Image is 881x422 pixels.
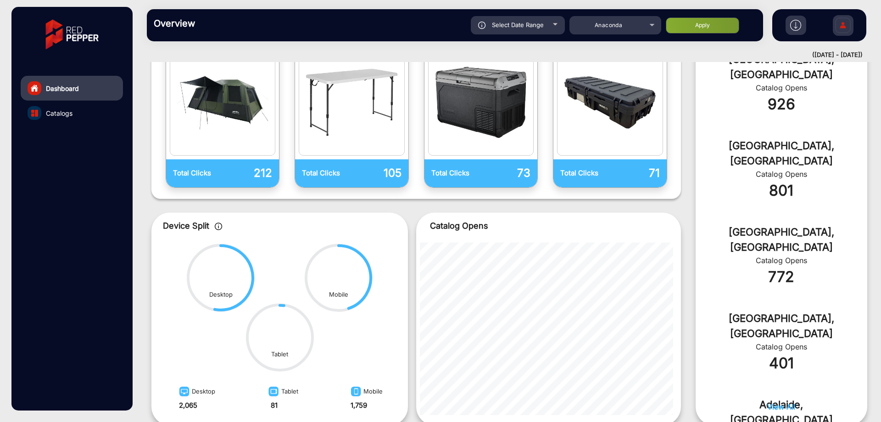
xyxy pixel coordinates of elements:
[709,93,853,115] div: 926
[223,165,272,181] p: 212
[431,168,481,179] p: Total Clicks
[215,223,223,230] img: icon
[610,165,660,181] p: 71
[179,401,197,410] strong: 2,065
[46,84,79,93] span: Dashboard
[709,82,853,93] div: Catalog Opens
[266,383,298,400] div: Tablet
[31,110,38,117] img: catalog
[709,225,853,255] div: [GEOGRAPHIC_DATA], [GEOGRAPHIC_DATA]
[301,52,402,153] img: catalog
[138,51,863,60] div: ([DATE] - [DATE])
[271,401,278,410] strong: 81
[595,22,622,28] span: Anaconda
[560,52,660,153] img: catalog
[177,383,215,400] div: Desktop
[709,266,853,288] div: 772
[790,20,801,31] img: h2download.svg
[173,168,223,179] p: Total Clicks
[348,386,363,400] img: image
[30,84,39,92] img: home
[478,22,486,29] img: icon
[46,108,72,118] span: Catalogs
[177,386,192,400] img: image
[302,168,351,179] p: Total Clicks
[709,52,853,82] div: [GEOGRAPHIC_DATA], [GEOGRAPHIC_DATA]
[833,11,853,43] img: Sign%20Up.svg
[709,169,853,180] div: Catalog Opens
[329,290,348,299] div: Mobile
[430,219,667,232] p: Catalog Opens
[351,401,367,410] strong: 1,759
[431,52,531,153] img: catalog
[767,402,795,411] span: View All
[154,18,282,29] h3: Overview
[666,17,739,34] button: Apply
[709,311,853,341] div: [GEOGRAPHIC_DATA], [GEOGRAPHIC_DATA]
[21,101,123,125] a: Catalogs
[173,52,273,153] img: catalog
[709,138,853,169] div: [GEOGRAPHIC_DATA], [GEOGRAPHIC_DATA]
[709,341,853,352] div: Catalog Opens
[767,401,795,421] button: View All
[709,352,853,374] div: 401
[39,11,105,57] img: vmg-logo
[348,383,383,400] div: Mobile
[266,386,281,400] img: image
[163,221,209,231] span: Device Split
[21,76,123,101] a: Dashboard
[481,165,530,181] p: 73
[351,165,401,181] p: 105
[560,168,610,179] p: Total Clicks
[709,180,853,202] div: 801
[271,350,288,359] div: Tablet
[709,255,853,266] div: Catalog Opens
[492,21,544,28] span: Select Date Range
[209,290,233,299] div: Desktop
